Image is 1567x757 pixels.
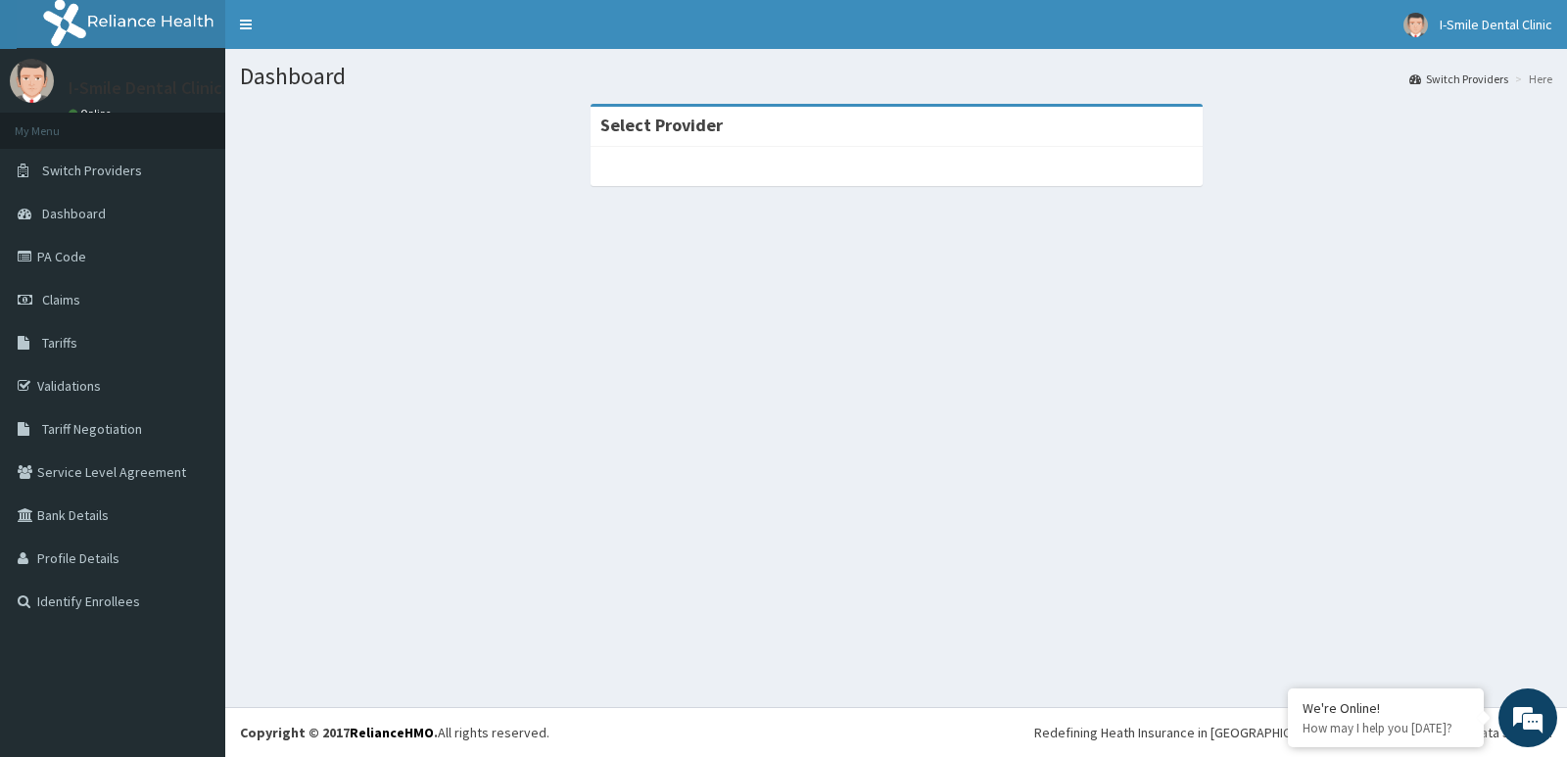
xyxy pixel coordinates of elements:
[1440,16,1552,33] span: I-Smile Dental Clinic
[1409,71,1508,87] a: Switch Providers
[1403,13,1428,37] img: User Image
[42,420,142,438] span: Tariff Negotiation
[42,291,80,308] span: Claims
[69,79,222,97] p: I-Smile Dental Clinic
[240,64,1552,89] h1: Dashboard
[240,724,438,741] strong: Copyright © 2017 .
[225,707,1567,757] footer: All rights reserved.
[69,107,116,120] a: Online
[600,114,723,136] strong: Select Provider
[42,162,142,179] span: Switch Providers
[1303,699,1469,717] div: We're Online!
[42,205,106,222] span: Dashboard
[1034,723,1552,742] div: Redefining Heath Insurance in [GEOGRAPHIC_DATA] using Telemedicine and Data Science!
[350,724,434,741] a: RelianceHMO
[42,334,77,352] span: Tariffs
[1303,720,1469,736] p: How may I help you today?
[10,59,54,103] img: User Image
[1510,71,1552,87] li: Here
